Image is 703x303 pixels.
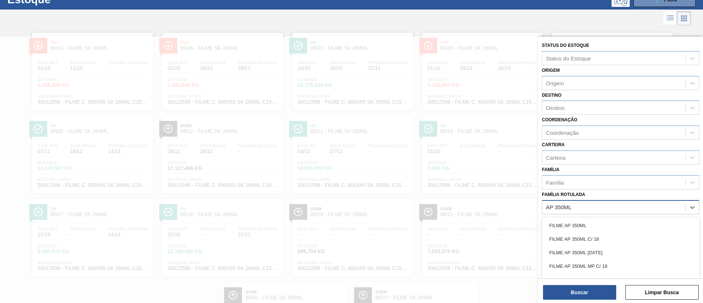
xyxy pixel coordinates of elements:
[417,27,547,110] a: ÍconeOutBR28 - FILME SK 269MLData out01/10Suficiência08/11Próxima Entrega16/10Estoque4.710,893 KG...
[27,27,157,110] a: ÍconeOutBR10 - FILME SK 269MLData out01/10Suficiência11/10Próxima Entrega-Estoque3.038,435 KGMate...
[287,27,417,110] a: ÍconeOkBR23 - FILME SK 269MLData out10/10Suficiência30/10Próxima Entrega22/11Estoque15.179,000 KG...
[542,142,565,147] label: Carteira
[546,80,564,86] div: Origem
[542,217,579,222] label: Material ativo
[546,154,565,160] div: Carteira
[542,273,699,287] div: FILME AP 350ML MP MALA 18
[542,117,577,122] label: Coordenação
[542,246,699,259] div: FILME AP 350ML [DATE]
[677,11,691,25] div: Visão em Cards
[542,93,561,98] label: Destino
[546,55,591,61] div: Status do Estoque
[542,68,560,73] label: Origem
[546,105,565,111] div: Destino
[542,167,559,172] label: Família
[542,43,589,48] label: Status do Estoque
[542,219,699,232] div: FILME AP 350ML
[542,232,699,246] div: FILME AP 350ML C/ 18
[546,179,564,185] div: Família
[157,27,287,110] a: ÍconeOutBR26 - FILME SK 269MLData out01/10Suficiência18/10Próxima Entrega29/11Estoque7.583,550 KG...
[547,27,677,110] a: ÍconeOkBR02 - FILME SK 269MLData out12/11Suficiência09/12Próxima Entrega-Estoque13.035,500 KGMate...
[546,130,579,136] div: Coordenação
[542,259,699,273] div: FILME AP 350ML MP C/ 18
[542,192,585,197] label: Família Rotulada
[663,11,677,25] div: Visão em Lista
